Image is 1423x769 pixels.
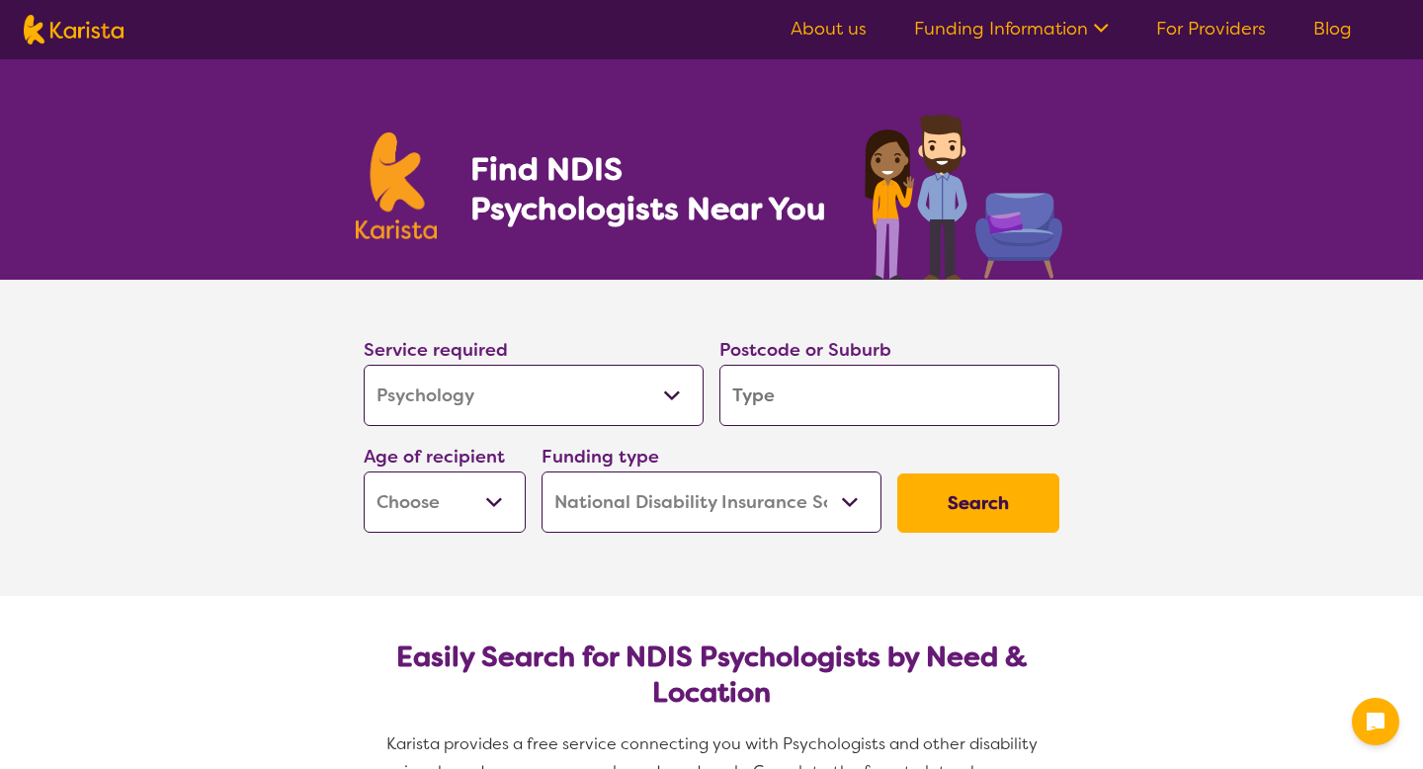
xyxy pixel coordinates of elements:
[1313,17,1352,41] a: Blog
[914,17,1109,41] a: Funding Information
[470,149,836,228] h1: Find NDIS Psychologists Near You
[897,473,1059,533] button: Search
[364,338,508,362] label: Service required
[356,132,437,239] img: Karista logo
[791,17,867,41] a: About us
[379,640,1044,711] h2: Easily Search for NDIS Psychologists by Need & Location
[24,15,124,44] img: Karista logo
[1156,17,1266,41] a: For Providers
[858,107,1067,280] img: psychology
[719,338,891,362] label: Postcode or Suburb
[719,365,1059,426] input: Type
[542,445,659,469] label: Funding type
[364,445,505,469] label: Age of recipient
